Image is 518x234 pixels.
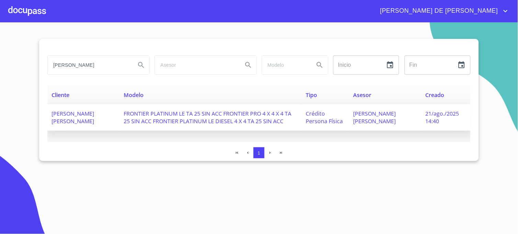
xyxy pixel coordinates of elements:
[375,6,510,17] button: account of current user
[240,57,257,73] button: Search
[52,110,94,125] span: [PERSON_NAME] [PERSON_NAME]
[312,57,328,73] button: Search
[426,91,444,99] span: Creado
[375,6,502,17] span: [PERSON_NAME] DE [PERSON_NAME]
[48,56,130,74] input: search
[306,110,343,125] span: Crédito Persona Física
[426,110,459,125] span: 21/ago./2025 14:40
[254,147,264,158] button: 1
[262,56,309,74] input: search
[306,91,317,99] span: Tipo
[133,57,149,73] button: Search
[155,56,237,74] input: search
[52,91,69,99] span: Cliente
[124,91,144,99] span: Modelo
[353,110,396,125] span: [PERSON_NAME] [PERSON_NAME]
[353,91,371,99] span: Asesor
[124,110,291,125] span: FRONTIER PLATINUM LE TA 25 SIN ACC FRONTIER PRO 4 X 4 X 4 TA 25 SIN ACC FRONTIER PLATINUM LE DIES...
[258,150,260,156] span: 1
